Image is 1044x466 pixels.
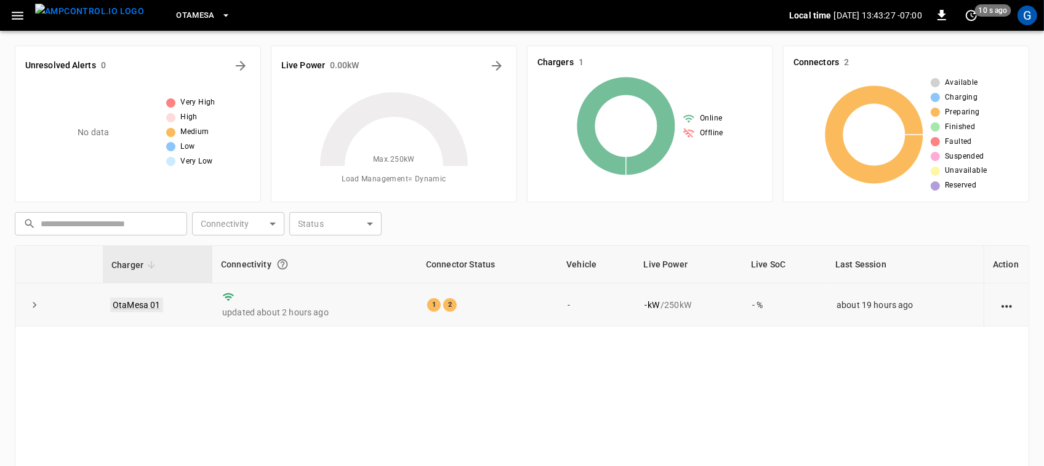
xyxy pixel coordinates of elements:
span: OtaMesa [176,9,215,23]
div: Connectivity [221,253,409,275]
th: Live SoC [742,246,827,283]
span: Offline [700,127,723,140]
div: / 250 kW [645,299,733,311]
span: Preparing [945,106,980,119]
h6: Live Power [281,59,325,73]
button: All Alerts [231,56,251,76]
button: set refresh interval [962,6,981,25]
span: Suspended [945,151,984,163]
span: Finished [945,121,975,133]
p: - kW [645,299,659,311]
span: Charger [111,258,159,272]
p: Local time [789,9,832,22]
span: 10 s ago [975,4,1011,17]
th: Action [984,246,1029,283]
span: Medium [180,126,209,138]
span: Faulted [945,136,972,148]
h6: Chargers [537,56,574,69]
button: expand row [25,296,44,314]
span: Very Low [180,156,212,168]
p: [DATE] 13:43:27 -07:00 [834,9,922,22]
span: Charging [945,92,978,104]
button: Connection between the charger and our software. [271,253,294,275]
span: Load Management = Dynamic [342,173,446,186]
span: High [180,111,198,124]
span: Online [700,113,722,125]
a: OtaMesa 01 [110,298,163,312]
h6: Unresolved Alerts [25,59,96,73]
span: Low [180,141,195,153]
div: 1 [427,298,441,312]
th: Last Session [827,246,984,283]
h6: 1 [579,56,584,69]
th: Live Power [635,246,743,283]
th: Connector Status [417,246,558,283]
span: Max. 250 kW [373,154,415,166]
h6: 2 [844,56,849,69]
p: updated about 2 hours ago [222,306,408,318]
td: - [558,283,635,326]
td: - % [742,283,827,326]
h6: Connectors [793,56,839,69]
div: action cell options [999,299,1014,311]
h6: 0 [101,59,106,73]
button: Energy Overview [487,56,507,76]
div: profile-icon [1018,6,1037,25]
span: Available [945,77,978,89]
span: Very High [180,97,215,109]
span: Unavailable [945,165,987,177]
h6: 0.00 kW [330,59,359,73]
button: OtaMesa [171,4,236,28]
div: 2 [443,298,457,312]
img: ampcontrol.io logo [35,4,144,19]
th: Vehicle [558,246,635,283]
span: Reserved [945,180,976,192]
td: about 19 hours ago [827,283,984,326]
p: No data [78,126,109,139]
